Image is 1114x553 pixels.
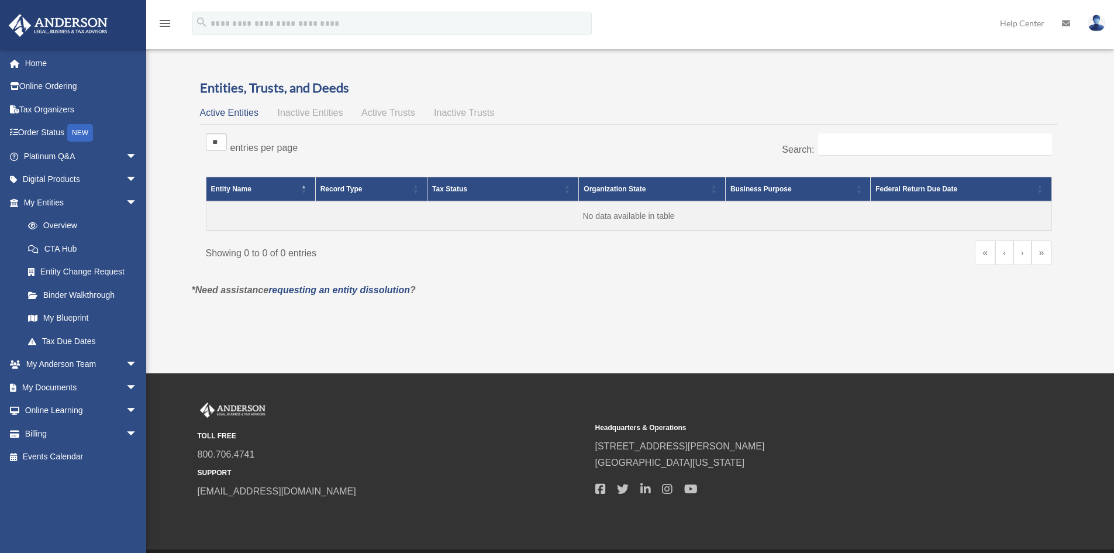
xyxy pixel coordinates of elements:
a: [STREET_ADDRESS][PERSON_NAME] [595,441,765,451]
a: Billingarrow_drop_down [8,422,155,445]
a: Platinum Q&Aarrow_drop_down [8,145,155,168]
a: Tax Due Dates [16,329,149,353]
span: arrow_drop_down [126,191,149,215]
a: My Documentsarrow_drop_down [8,376,155,399]
a: 800.706.4741 [198,449,255,459]
span: Inactive Trusts [434,108,494,118]
a: Last [1032,241,1052,265]
a: Digital Productsarrow_drop_down [8,168,155,191]
small: TOLL FREE [198,430,587,442]
span: Inactive Entities [277,108,343,118]
small: SUPPORT [198,467,587,479]
td: No data available in table [206,201,1051,231]
th: Record Type: Activate to sort [315,177,427,201]
a: [GEOGRAPHIC_DATA][US_STATE] [595,458,745,468]
a: Binder Walkthrough [16,283,149,307]
a: Order StatusNEW [8,121,155,145]
span: Record Type [320,185,363,193]
th: Entity Name: Activate to invert sorting [206,177,315,201]
div: NEW [67,124,93,142]
th: Federal Return Due Date: Activate to sort [871,177,1051,201]
i: search [195,16,208,29]
a: My Blueprint [16,307,149,330]
span: Organization State [584,185,646,193]
a: First [975,241,995,265]
a: Online Ordering [8,75,155,98]
span: Business Purpose [730,185,792,193]
span: arrow_drop_down [126,422,149,446]
label: Search: [782,145,814,154]
a: Overview [16,214,143,238]
a: menu [158,20,172,30]
a: Home [8,51,155,75]
a: [EMAIL_ADDRESS][DOMAIN_NAME] [198,486,356,496]
img: Anderson Advisors Platinum Portal [198,403,268,418]
h3: Entities, Trusts, and Deeds [200,79,1058,97]
img: User Pic [1088,15,1105,32]
a: Events Calendar [8,445,155,469]
a: Tax Organizers [8,98,155,121]
span: arrow_drop_down [126,145,149,169]
a: Previous [995,241,1013,265]
span: Active Entities [200,108,258,118]
span: arrow_drop_down [126,399,149,423]
div: Showing 0 to 0 of 0 entries [206,241,620,262]
a: requesting an entity dissolution [268,285,410,295]
span: arrow_drop_down [126,376,149,400]
em: *Need assistance ? [192,285,416,295]
a: Next [1013,241,1032,265]
i: menu [158,16,172,30]
label: entries per page [230,143,298,153]
span: arrow_drop_down [126,168,149,192]
a: CTA Hub [16,237,149,260]
img: Anderson Advisors Platinum Portal [5,14,111,37]
small: Headquarters & Operations [595,422,985,434]
a: My Entitiesarrow_drop_down [8,191,149,214]
a: Entity Change Request [16,260,149,284]
span: Active Trusts [361,108,415,118]
th: Tax Status: Activate to sort [427,177,579,201]
th: Business Purpose: Activate to sort [725,177,870,201]
span: arrow_drop_down [126,353,149,377]
span: Tax Status [432,185,467,193]
a: Online Learningarrow_drop_down [8,399,155,423]
span: Entity Name [211,185,251,193]
span: Federal Return Due Date [875,185,957,193]
a: My Anderson Teamarrow_drop_down [8,353,155,376]
th: Organization State: Activate to sort [579,177,726,201]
